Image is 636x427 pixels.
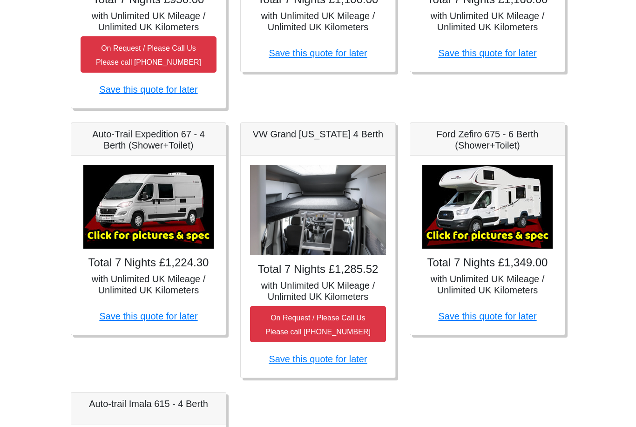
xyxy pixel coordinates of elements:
[419,273,555,296] h5: with Unlimited UK Mileage / Unlimited UK Kilometers
[250,165,386,256] img: VW Grand California 4 Berth
[269,354,367,364] a: Save this quote for later
[81,36,217,73] button: On Request / Please Call UsPlease call [PHONE_NUMBER]
[269,48,367,58] a: Save this quote for later
[265,314,371,336] small: On Request / Please Call Us Please call [PHONE_NUMBER]
[438,48,536,58] a: Save this quote for later
[250,129,386,140] h5: VW Grand [US_STATE] 4 Berth
[81,273,217,296] h5: with Unlimited UK Mileage / Unlimited UK Kilometers
[250,306,386,342] button: On Request / Please Call UsPlease call [PHONE_NUMBER]
[81,256,217,270] h4: Total 7 Nights £1,224.30
[250,10,386,33] h5: with Unlimited UK Mileage / Unlimited UK Kilometers
[250,280,386,302] h5: with Unlimited UK Mileage / Unlimited UK Kilometers
[419,10,555,33] h5: with Unlimited UK Mileage / Unlimited UK Kilometers
[81,129,217,151] h5: Auto-Trail Expedition 67 - 4 Berth (Shower+Toilet)
[438,311,536,321] a: Save this quote for later
[99,311,197,321] a: Save this quote for later
[81,10,217,33] h5: with Unlimited UK Mileage / Unlimited UK Kilometers
[99,84,197,95] a: Save this quote for later
[81,398,217,409] h5: Auto-trail Imala 615 - 4 Berth
[96,44,201,66] small: On Request / Please Call Us Please call [PHONE_NUMBER]
[419,129,555,151] h5: Ford Zefiro 675 - 6 Berth (Shower+Toilet)
[419,256,555,270] h4: Total 7 Nights £1,349.00
[422,165,553,249] img: Ford Zefiro 675 - 6 Berth (Shower+Toilet)
[83,165,214,249] img: Auto-Trail Expedition 67 - 4 Berth (Shower+Toilet)
[250,263,386,276] h4: Total 7 Nights £1,285.52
